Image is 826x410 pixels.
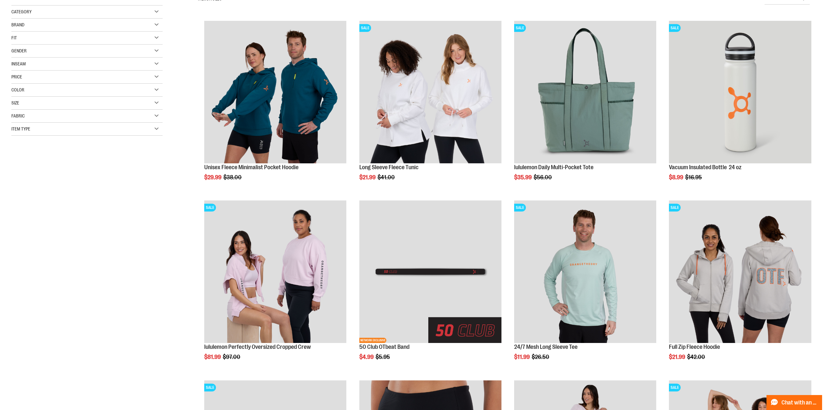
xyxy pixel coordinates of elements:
[669,200,811,343] img: Main Image of 1457091
[359,174,377,181] span: $21.99
[204,354,222,360] span: $81.99
[669,204,681,212] span: SALE
[669,174,684,181] span: $8.99
[11,126,30,131] span: Item Type
[11,113,25,118] span: Fabric
[534,174,553,181] span: $56.00
[669,354,686,360] span: $21.99
[514,204,526,212] span: SALE
[687,354,706,360] span: $42.00
[669,24,681,32] span: SALE
[356,18,505,197] div: product
[223,174,243,181] span: $38.00
[11,35,17,40] span: Fit
[532,354,550,360] span: $26.50
[11,22,24,27] span: Brand
[514,174,533,181] span: $35.99
[204,21,346,163] img: Unisex Fleece Minimalist Pocket Hoodie
[223,354,241,360] span: $97.00
[11,48,27,53] span: Gender
[359,344,409,350] a: 50 Club OTbeat Band
[359,354,375,360] span: $4.99
[378,174,396,181] span: $41.00
[669,21,811,163] img: Vacuum Insulated Bottle 24 oz
[11,9,32,14] span: Category
[666,18,814,197] div: product
[204,200,346,344] a: lululemon Perfectly Oversized Cropped CrewSALE
[666,197,814,376] div: product
[685,174,703,181] span: $16.95
[669,384,681,391] span: SALE
[514,200,656,344] a: Main Image of 1457095SALE
[514,21,656,163] img: lululemon Daily Multi-Pocket Tote
[201,18,350,197] div: product
[359,21,501,163] img: Product image for Fleece Long Sleeve
[11,74,22,79] span: Price
[514,354,531,360] span: $11.99
[11,61,26,66] span: Inseam
[204,21,346,164] a: Unisex Fleece Minimalist Pocket Hoodie
[766,395,822,410] button: Chat with an Expert
[669,164,741,171] a: Vacuum Insulated Bottle 24 oz
[511,197,659,376] div: product
[669,200,811,344] a: Main Image of 1457091SALE
[514,21,656,164] a: lululemon Daily Multi-Pocket ToteSALE
[11,87,24,92] span: Color
[204,174,222,181] span: $29.99
[781,400,818,406] span: Chat with an Expert
[359,338,386,343] span: NETWORK EXCLUSIVE
[204,204,216,212] span: SALE
[359,21,501,164] a: Product image for Fleece Long SleeveSALE
[11,100,19,105] span: Size
[514,344,578,350] a: 24/7 Mesh Long Sleeve Tee
[204,200,346,343] img: lululemon Perfectly Oversized Cropped Crew
[376,354,391,360] span: $5.95
[669,344,720,350] a: Full Zip Fleece Hoodie
[204,384,216,391] span: SALE
[514,200,656,343] img: Main Image of 1457095
[359,164,419,171] a: Long Sleeve Fleece Tunic
[201,197,350,376] div: product
[511,18,659,197] div: product
[669,21,811,164] a: Vacuum Insulated Bottle 24 ozSALE
[514,164,593,171] a: lululemon Daily Multi-Pocket Tote
[356,197,505,376] div: product
[204,344,311,350] a: lululemon Perfectly Oversized Cropped Crew
[204,164,299,171] a: Unisex Fleece Minimalist Pocket Hoodie
[514,24,526,32] span: SALE
[359,24,371,32] span: SALE
[359,200,501,343] img: Main View of 2024 50 Club OTBeat Band
[359,200,501,344] a: Main View of 2024 50 Club OTBeat BandNETWORK EXCLUSIVE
